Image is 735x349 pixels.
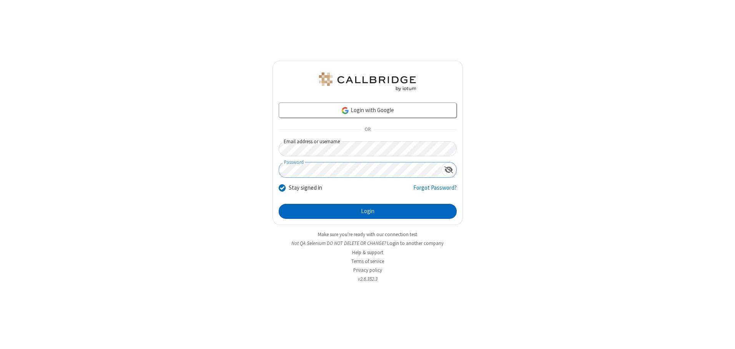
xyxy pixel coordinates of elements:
button: Login [279,204,457,219]
input: Password [279,162,441,177]
input: Email address or username [279,141,457,156]
a: Terms of service [351,258,384,265]
img: QA Selenium DO NOT DELETE OR CHANGE [318,73,417,91]
a: Make sure you're ready with our connection test [318,231,417,238]
a: Login with Google [279,103,457,118]
button: Login to another company [387,240,444,247]
a: Help & support [352,249,383,256]
img: google-icon.png [341,106,349,115]
a: Forgot Password? [413,184,457,198]
span: OR [361,124,374,135]
iframe: Chat [716,329,729,344]
li: Not QA Selenium DO NOT DELETE OR CHANGE? [273,240,463,247]
a: Privacy policy [353,267,382,273]
label: Stay signed in [289,184,322,192]
div: Show password [441,162,456,177]
li: v2.6.352.3 [273,275,463,283]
